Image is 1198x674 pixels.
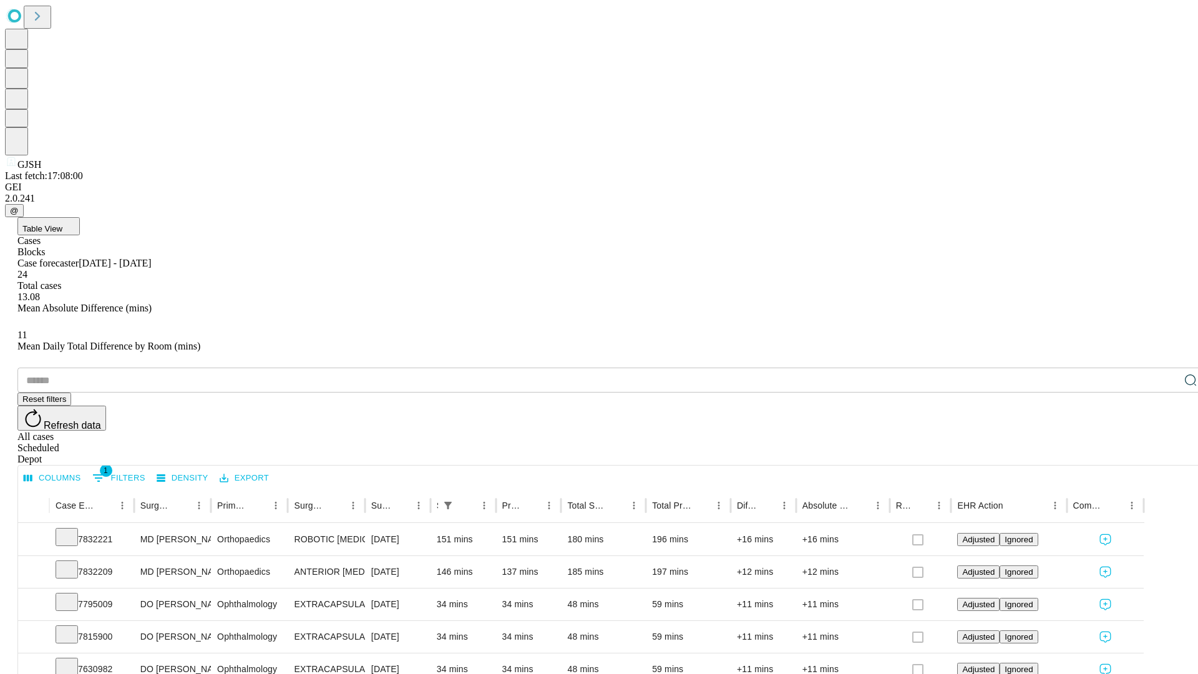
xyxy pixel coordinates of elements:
[652,501,691,510] div: Total Predicted Duration
[17,280,61,291] span: Total cases
[24,594,43,616] button: Expand
[217,469,272,488] button: Export
[1000,598,1038,611] button: Ignored
[56,621,128,653] div: 7815900
[652,524,724,555] div: 196 mins
[294,589,358,620] div: EXTRACAPSULAR CATARACT REMOVAL WITH [MEDICAL_DATA]
[437,524,490,555] div: 151 mins
[475,497,493,514] button: Menu
[852,497,869,514] button: Sort
[22,224,62,233] span: Table View
[294,524,358,555] div: ROBOTIC [MEDICAL_DATA] KNEE TOTAL
[5,204,24,217] button: @
[5,182,1193,193] div: GEI
[17,269,27,280] span: 24
[371,501,391,510] div: Surgery Date
[371,621,424,653] div: [DATE]
[17,303,152,313] span: Mean Absolute Difference (mins)
[437,589,490,620] div: 34 mins
[710,497,728,514] button: Menu
[79,258,151,268] span: [DATE] - [DATE]
[217,524,281,555] div: Orthopaedics
[344,497,362,514] button: Menu
[1046,497,1064,514] button: Menu
[962,632,995,642] span: Adjusted
[217,589,281,620] div: Ophthalmology
[962,600,995,609] span: Adjusted
[439,497,457,514] button: Show filters
[957,565,1000,579] button: Adjusted
[802,556,884,588] div: +12 mins
[502,556,555,588] div: 137 mins
[737,524,790,555] div: +16 mins
[869,497,887,514] button: Menu
[217,621,281,653] div: Ophthalmology
[437,556,490,588] div: 146 mins
[802,589,884,620] div: +11 mins
[1005,567,1033,577] span: Ignored
[962,535,995,544] span: Adjusted
[173,497,190,514] button: Sort
[17,159,41,170] span: GJSH
[44,420,101,431] span: Refresh data
[540,497,558,514] button: Menu
[625,497,643,514] button: Menu
[56,524,128,555] div: 7832221
[267,497,285,514] button: Menu
[957,501,1003,510] div: EHR Action
[217,556,281,588] div: Orthopaedics
[1005,665,1033,674] span: Ignored
[410,497,427,514] button: Menu
[502,589,555,620] div: 34 mins
[1000,565,1038,579] button: Ignored
[56,556,128,588] div: 7832209
[693,497,710,514] button: Sort
[217,501,248,510] div: Primary Service
[17,393,71,406] button: Reset filters
[371,524,424,555] div: [DATE]
[1005,632,1033,642] span: Ignored
[140,501,172,510] div: Surgeon Name
[913,497,930,514] button: Sort
[439,497,457,514] div: 1 active filter
[22,394,66,404] span: Reset filters
[5,193,1193,204] div: 2.0.241
[140,524,205,555] div: MD [PERSON_NAME] [PERSON_NAME]
[802,501,850,510] div: Absolute Difference
[437,621,490,653] div: 34 mins
[567,501,606,510] div: Total Scheduled Duration
[17,406,106,431] button: Refresh data
[502,524,555,555] div: 151 mins
[896,501,912,510] div: Resolved in EHR
[1005,535,1033,544] span: Ignored
[776,497,793,514] button: Menu
[17,341,200,351] span: Mean Daily Total Difference by Room (mins)
[567,556,640,588] div: 185 mins
[24,627,43,648] button: Expand
[17,258,79,268] span: Case forecaster
[930,497,948,514] button: Menu
[114,497,131,514] button: Menu
[1005,497,1022,514] button: Sort
[17,217,80,235] button: Table View
[371,556,424,588] div: [DATE]
[1073,501,1104,510] div: Comments
[957,630,1000,643] button: Adjusted
[737,621,790,653] div: +11 mins
[24,562,43,584] button: Expand
[502,501,522,510] div: Predicted In Room Duration
[56,589,128,620] div: 7795009
[737,556,790,588] div: +12 mins
[1005,600,1033,609] span: Ignored
[10,206,19,215] span: @
[567,524,640,555] div: 180 mins
[153,469,212,488] button: Density
[652,556,724,588] div: 197 mins
[737,501,757,510] div: Difference
[802,621,884,653] div: +11 mins
[437,501,438,510] div: Scheduled In Room Duration
[1000,533,1038,546] button: Ignored
[1000,630,1038,643] button: Ignored
[17,291,40,302] span: 13.08
[140,589,205,620] div: DO [PERSON_NAME]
